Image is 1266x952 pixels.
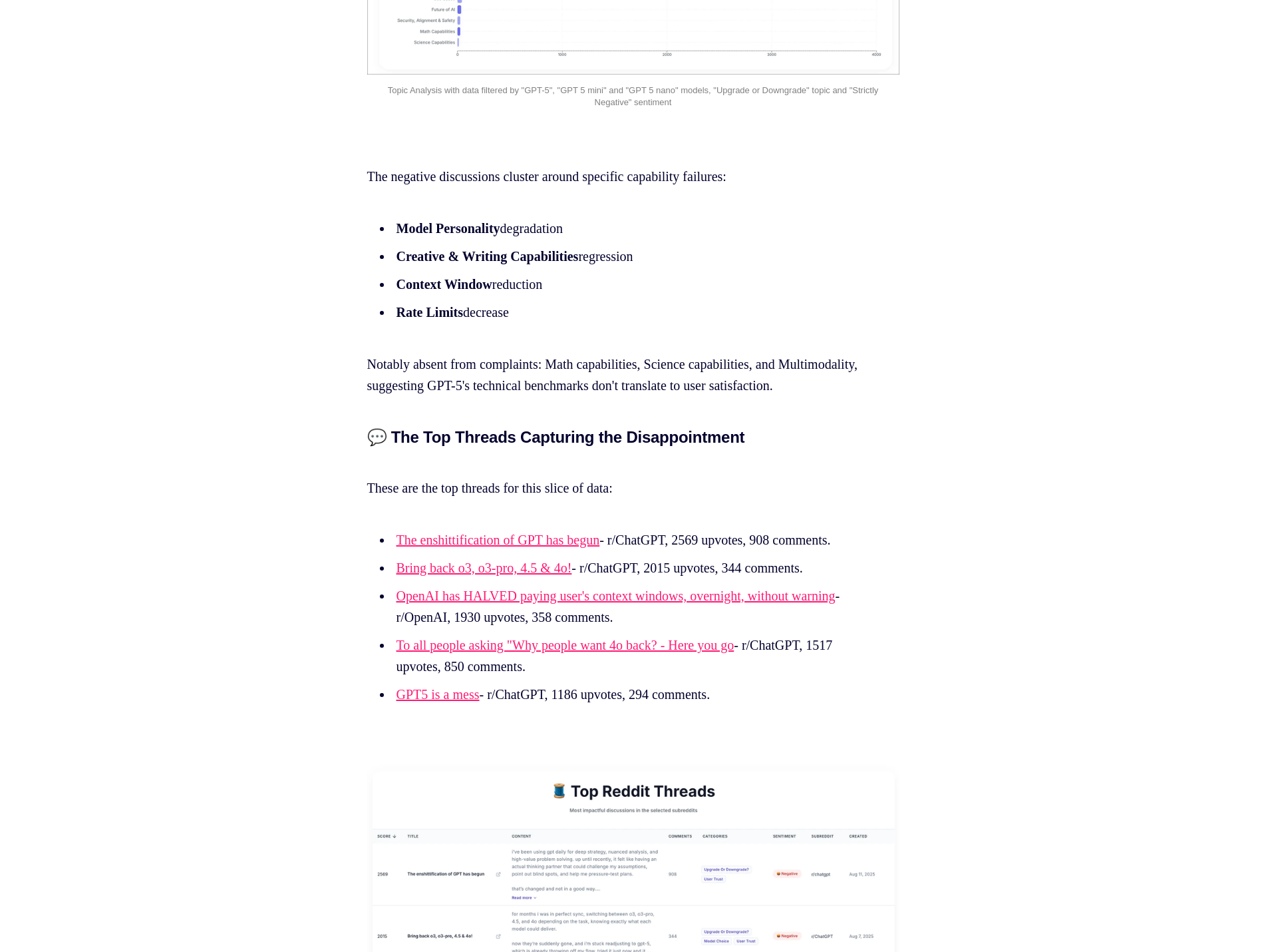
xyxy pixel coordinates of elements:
h3: 💬 The Top Threads Capturing the Disappointment [367,428,899,447]
li: degradation [393,218,879,239]
li: - r/ChatGPT, 1517 upvotes, 850 comments. [393,634,879,677]
a: Bring back o3, o3-pro, 4.5 & 4o! [396,561,572,575]
li: decrease [393,302,879,323]
p: The negative discussions cluster around specific capability failures: [367,166,899,187]
strong: Rate Limits [396,305,464,320]
li: - r/OpenAI, 1930 upvotes, 358 comments. [393,585,879,628]
li: - r/ChatGPT, 2015 upvotes, 344 comments. [393,557,879,579]
strong: Model Personality [396,221,500,236]
strong: Creative & Writing Capabilities [396,249,579,264]
p: Notably absent from complaints: Math capabilities, Science capabilities, and Multimodality, sugge... [367,354,899,396]
a: To all people asking "Why people want 4o back? - Here you go [396,638,734,652]
strong: Context Window [396,277,492,292]
span: Topic Analysis with data filtered by "GPT-5", "GPT 5 mini" and "GPT 5 nano" models, "Upgrade or D... [388,85,881,107]
a: The enshittification of GPT has begun [396,533,600,547]
a: OpenAI has HALVED paying user's context windows, overnight, without warning [396,589,836,603]
li: regression [393,246,879,267]
li: reduction [393,274,879,295]
li: - r/ChatGPT, 2569 upvotes, 908 comments. [393,529,879,551]
a: GPT5 is a mess [396,687,480,702]
li: - r/ChatGPT, 1186 upvotes, 294 comments. [393,684,879,705]
p: These are the top threads for this slice of data: [367,456,899,499]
